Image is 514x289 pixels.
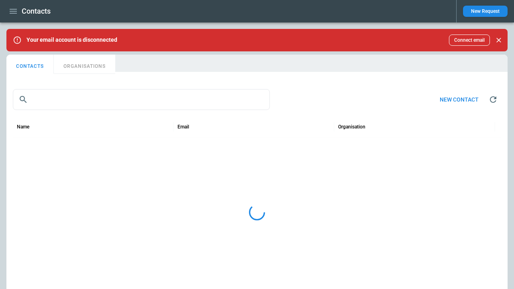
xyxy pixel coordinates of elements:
[22,6,51,16] h1: Contacts
[433,91,485,108] button: New contact
[17,124,29,130] div: Name
[493,31,504,49] div: dismiss
[493,35,504,46] button: Close
[463,6,508,17] button: New Request
[338,124,365,130] div: Organisation
[177,124,189,130] div: Email
[449,35,490,46] button: Connect email
[6,55,54,74] button: CONTACTS
[27,37,117,43] p: Your email account is disconnected
[54,55,115,74] button: ORGANISATIONS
